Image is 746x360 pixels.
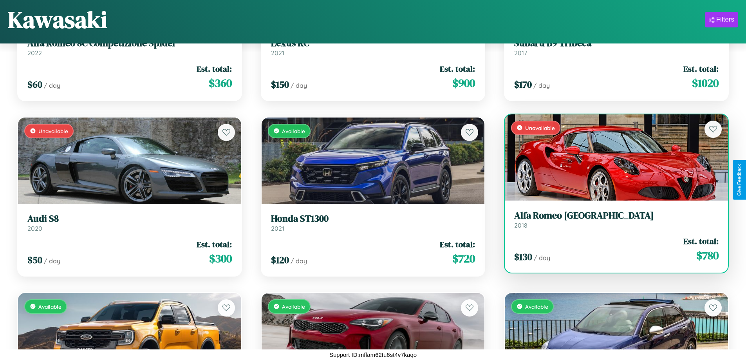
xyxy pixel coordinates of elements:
[696,248,719,263] span: $ 780
[282,128,305,134] span: Available
[514,210,719,229] a: Alfa Romeo [GEOGRAPHIC_DATA]2018
[683,63,719,74] span: Est. total:
[271,38,475,49] h3: Lexus RC
[282,303,305,310] span: Available
[534,254,550,262] span: / day
[197,63,232,74] span: Est. total:
[514,250,532,263] span: $ 130
[38,303,61,310] span: Available
[329,349,417,360] p: Support ID: mffam62tu6st4v7kaqo
[44,257,60,265] span: / day
[197,239,232,250] span: Est. total:
[525,303,548,310] span: Available
[27,38,232,57] a: Alfa Romeo 8C Competizione Spider2022
[291,257,307,265] span: / day
[271,78,289,91] span: $ 150
[514,210,719,221] h3: Alfa Romeo [GEOGRAPHIC_DATA]
[27,224,42,232] span: 2020
[38,128,68,134] span: Unavailable
[271,253,289,266] span: $ 120
[514,221,527,229] span: 2018
[271,213,475,224] h3: Honda ST1300
[27,253,42,266] span: $ 50
[692,75,719,91] span: $ 1020
[271,213,475,232] a: Honda ST13002021
[271,224,284,232] span: 2021
[716,16,734,24] div: Filters
[8,4,107,36] h1: Kawasaki
[533,81,550,89] span: / day
[27,78,42,91] span: $ 60
[27,213,232,232] a: Audi S82020
[683,235,719,247] span: Est. total:
[514,49,527,57] span: 2017
[440,239,475,250] span: Est. total:
[705,12,738,27] button: Filters
[452,75,475,91] span: $ 900
[514,38,719,49] h3: Subaru B9 Tribeca
[452,251,475,266] span: $ 720
[737,164,742,196] div: Give Feedback
[291,81,307,89] span: / day
[271,38,475,57] a: Lexus RC2021
[440,63,475,74] span: Est. total:
[514,78,532,91] span: $ 170
[271,49,284,57] span: 2021
[27,38,232,49] h3: Alfa Romeo 8C Competizione Spider
[525,125,555,131] span: Unavailable
[209,251,232,266] span: $ 300
[27,213,232,224] h3: Audi S8
[514,38,719,57] a: Subaru B9 Tribeca2017
[44,81,60,89] span: / day
[209,75,232,91] span: $ 360
[27,49,42,57] span: 2022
